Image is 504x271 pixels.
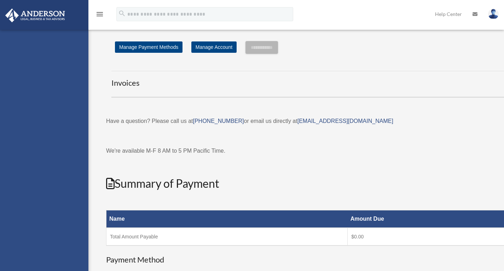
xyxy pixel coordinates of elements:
a: menu [95,12,104,18]
a: [EMAIL_ADDRESS][DOMAIN_NAME] [297,118,393,124]
a: [PHONE_NUMBER] [193,118,244,124]
i: menu [95,10,104,18]
a: Manage Account [191,41,237,53]
img: Anderson Advisors Platinum Portal [3,9,67,22]
a: Manage Payment Methods [115,41,183,53]
i: search [118,10,126,17]
th: Name [106,210,348,228]
td: Total Amount Payable [106,228,348,245]
img: User Pic [488,9,499,19]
